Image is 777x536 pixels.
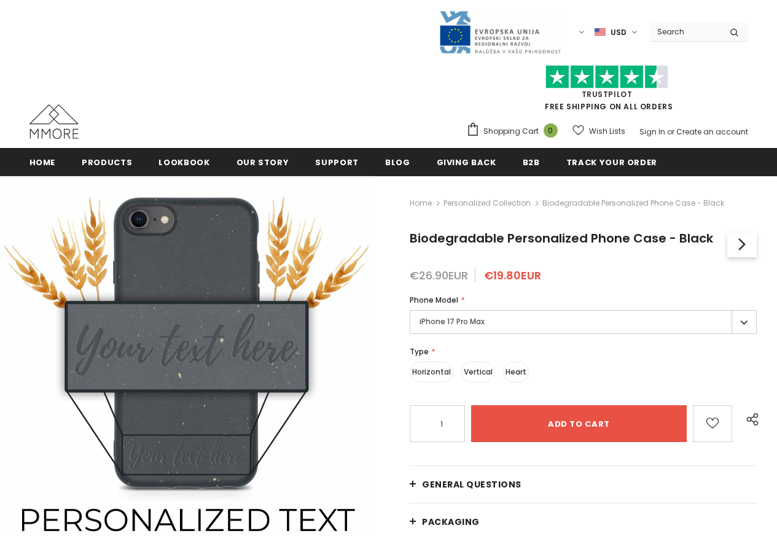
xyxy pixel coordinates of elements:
a: Personalized Collection [443,198,531,208]
span: USD [611,26,627,39]
a: Sign In [639,126,665,137]
span: FREE SHIPPING ON ALL ORDERS [466,71,748,112]
label: Heart [503,362,529,383]
span: or [667,126,674,137]
span: 0 [544,123,558,138]
span: €19.80EUR [484,268,541,283]
img: Javni Razpis [439,10,561,55]
input: Search Site [650,23,720,41]
label: Vertical [461,362,495,383]
a: Wish Lists [572,120,625,142]
a: Giving back [437,148,496,176]
img: MMORE Cases [29,104,79,139]
span: Giving back [437,157,496,168]
a: General Questions [410,466,757,503]
a: support [315,148,359,176]
a: Javni Razpis [439,26,561,37]
a: Home [410,196,432,211]
span: Shopping Cart [483,125,539,138]
span: support [315,157,359,168]
label: iPhone 17 Pro Max [410,310,757,334]
span: Blog [385,157,410,168]
label: Horizontal [410,362,453,383]
span: Biodegradable Personalized Phone Case - Black [410,230,713,247]
span: Home [29,157,56,168]
a: B2B [523,148,540,176]
span: Biodegradable Personalized Phone Case - Black [542,196,724,211]
input: Add to cart [471,405,687,442]
span: PACKAGING [422,516,480,528]
a: Lookbook [158,148,209,176]
span: Type [410,346,429,357]
span: Track your order [566,157,657,168]
span: Lookbook [158,157,209,168]
a: Our Story [236,148,289,176]
img: Trust Pilot Stars [545,65,668,89]
a: Track your order [566,148,657,176]
a: Shopping Cart 0 [466,122,564,141]
a: Home [29,148,56,176]
span: Products [82,157,132,168]
img: USD [595,27,606,37]
a: Blog [385,148,410,176]
span: General Questions [422,478,521,491]
span: Our Story [236,157,289,168]
span: B2B [523,157,540,168]
span: Phone Model [410,295,458,305]
a: Trustpilot [582,89,633,99]
span: Wish Lists [589,125,625,138]
span: €26.90EUR [410,268,468,283]
a: Products [82,148,132,176]
a: Create an account [676,126,748,137]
